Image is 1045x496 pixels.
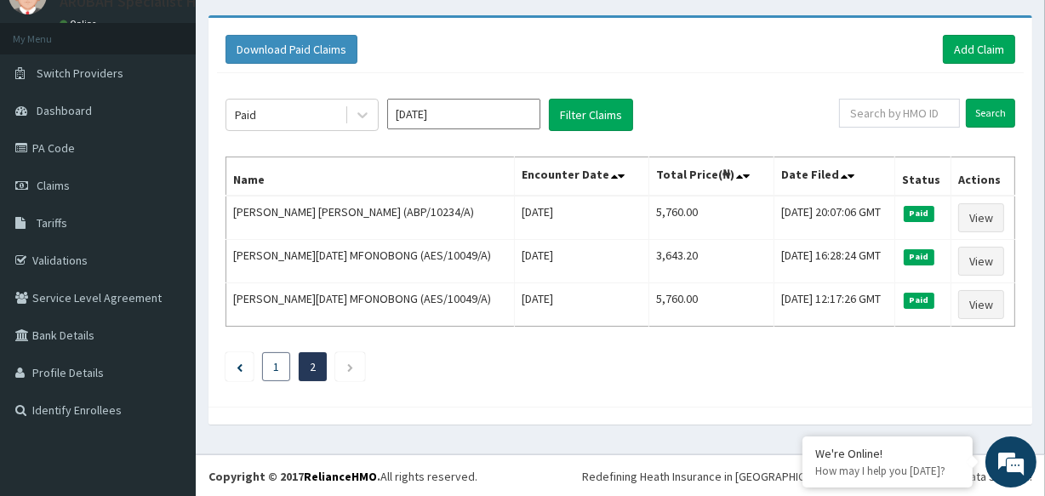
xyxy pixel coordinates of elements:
[9,322,324,382] textarea: Type your message and hit 'Enter'
[37,178,70,193] span: Claims
[310,359,316,374] a: Page 2 is your current page
[966,99,1015,128] input: Search
[951,157,1014,197] th: Actions
[774,196,895,240] td: [DATE] 20:07:06 GMT
[208,469,380,484] strong: Copyright © 2017 .
[649,240,774,283] td: 3,643.20
[943,35,1015,64] a: Add Claim
[904,249,934,265] span: Paid
[895,157,951,197] th: Status
[774,283,895,327] td: [DATE] 12:17:26 GMT
[226,283,515,327] td: [PERSON_NAME][DATE] MFONOBONG (AES/10049/A)
[346,359,354,374] a: Next page
[387,99,540,129] input: Select Month and Year
[904,206,934,221] span: Paid
[514,240,649,283] td: [DATE]
[514,283,649,327] td: [DATE]
[649,196,774,240] td: 5,760.00
[60,18,100,30] a: Online
[235,106,256,123] div: Paid
[649,283,774,327] td: 5,760.00
[815,446,960,461] div: We're Online!
[226,240,515,283] td: [PERSON_NAME][DATE] MFONOBONG (AES/10049/A)
[904,293,934,308] span: Paid
[37,103,92,118] span: Dashboard
[958,290,1004,319] a: View
[37,66,123,81] span: Switch Providers
[774,157,895,197] th: Date Filed
[226,35,357,64] button: Download Paid Claims
[304,469,377,484] a: RelianceHMO
[31,85,69,128] img: d_794563401_company_1708531726252_794563401
[273,359,279,374] a: Page 1
[839,99,960,128] input: Search by HMO ID
[226,196,515,240] td: [PERSON_NAME] [PERSON_NAME] (ABP/10234/A)
[514,196,649,240] td: [DATE]
[226,157,515,197] th: Name
[649,157,774,197] th: Total Price(₦)
[774,240,895,283] td: [DATE] 16:28:24 GMT
[549,99,633,131] button: Filter Claims
[958,203,1004,232] a: View
[815,464,960,478] p: How may I help you today?
[237,359,243,374] a: Previous page
[958,247,1004,276] a: View
[582,468,1032,485] div: Redefining Heath Insurance in [GEOGRAPHIC_DATA] using Telemedicine and Data Science!
[514,157,649,197] th: Encounter Date
[37,215,67,231] span: Tariffs
[89,95,286,117] div: Chat with us now
[279,9,320,49] div: Minimize live chat window
[99,143,235,315] span: We're online!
